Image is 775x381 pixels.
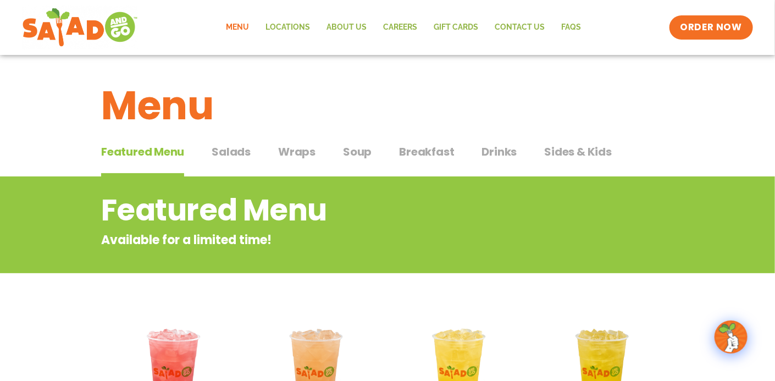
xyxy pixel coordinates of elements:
span: Wraps [278,143,315,160]
h2: Featured Menu [101,188,585,233]
a: Locations [257,15,318,40]
span: Featured Menu [101,143,184,160]
a: Contact Us [486,15,553,40]
span: Salads [212,143,251,160]
img: new-SAG-logo-768×292 [22,5,138,49]
p: Available for a limited time! [101,231,585,249]
a: About Us [318,15,375,40]
span: Breakfast [399,143,454,160]
a: GIFT CARDS [425,15,486,40]
a: Menu [218,15,257,40]
a: Careers [375,15,425,40]
nav: Menu [218,15,589,40]
a: ORDER NOW [669,15,753,40]
span: ORDER NOW [680,21,742,34]
span: Soup [343,143,372,160]
div: Tabbed content [101,140,674,177]
a: FAQs [553,15,589,40]
img: wpChatIcon [716,322,746,352]
span: Sides & Kids [544,143,612,160]
span: Drinks [482,143,517,160]
h1: Menu [101,76,674,135]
